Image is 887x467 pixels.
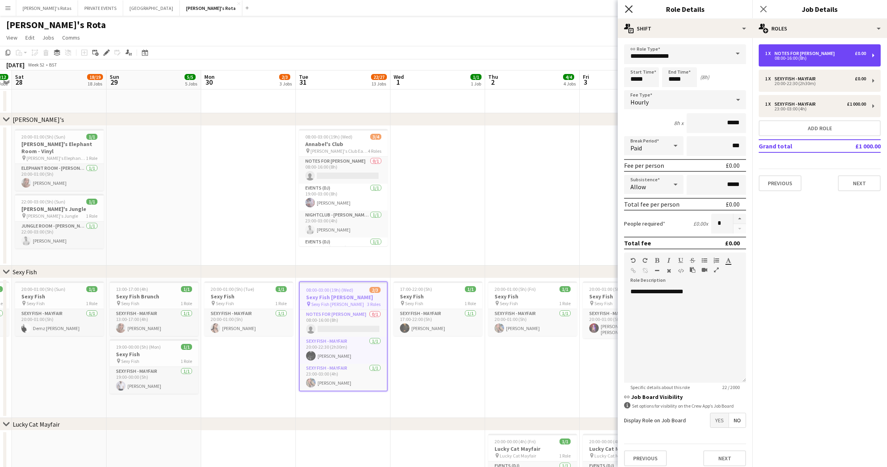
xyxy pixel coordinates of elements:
span: 22:00-03:00 (5h) (Sun) [21,199,65,205]
app-card-role: JUNGLE ROOM - [PERSON_NAME]'S1/122:00-03:00 (5h)[PERSON_NAME] [15,222,104,249]
button: Previous [759,175,801,191]
app-job-card: 19:00-00:00 (5h) (Mon)1/1Sexy Fish Sexy Fish1 RoleSEXY FISH - MAYFAIR1/119:00-00:00 (5h)[PERSON_N... [110,339,198,394]
app-job-card: 20:00-01:00 (5h) (Fri)1/1Sexy Fish Sexy Fish1 RoleSEXY FISH - MAYFAIR1/120:00-01:00 (5h)[PERSON_N... [488,281,577,336]
button: Next [838,175,881,191]
span: 1/1 [470,74,482,80]
app-card-role: SEXY FISH - MAYFAIR1/120:00-22:30 (2h30m)[PERSON_NAME] [300,337,387,364]
app-card-role: SEXY FISH - MAYFAIR1/120:00-01:00 (5h)[PERSON_NAME] [PERSON_NAME] [583,309,672,338]
div: 13:00-17:00 (4h)1/1Sexy Fish Brunch Sexy Fish1 RoleSEXY FISH - MAYFAIR1/113:00-17:00 (4h)[PERSON_... [110,281,198,336]
span: 20:00-00:00 (4h) (Fri) [495,439,536,444]
div: 5 Jobs [185,81,197,87]
span: Hourly [630,98,649,106]
div: 4 Jobs [563,81,576,87]
label: Display Role on Job Board [624,417,686,424]
div: [PERSON_NAME]'s [13,116,64,123]
span: 31 [298,78,308,87]
span: Yes [710,413,729,427]
h3: Job Details [752,4,887,14]
div: Set options for visibility on the Crew App’s Job Board [624,402,746,410]
button: Horizontal Line [654,268,660,274]
span: Jobs [42,34,54,41]
span: 1/1 [465,286,476,292]
div: 20:00-01:00 (5h) (Sat)1/1Sexy Fish Sexy Fish1 RoleSEXY FISH - MAYFAIR1/120:00-01:00 (5h)[PERSON_N... [583,281,672,338]
h3: Lucky Cat Mayfair [583,445,672,452]
button: Paste as plain text [690,267,695,273]
a: View [3,32,21,43]
span: 1 [392,78,404,87]
div: Roles [752,19,887,38]
div: £0.00 x [693,220,708,227]
span: 1 Role [559,453,571,459]
button: Unordered List [702,257,707,264]
app-card-role: SEXY FISH - MAYFAIR1/117:00-22:00 (5h)[PERSON_NAME] [394,309,482,336]
h3: Annabel's Club [299,140,388,148]
span: Sexy Fish [405,300,423,306]
app-card-role: Events (DJ)1/123:30-03:00 (3h30m) [299,237,388,264]
span: Sexy Fish [500,300,518,306]
span: 1 Role [181,300,192,306]
button: Redo [642,257,648,264]
div: £0.00 [855,51,866,56]
span: Wed [394,73,404,80]
app-card-role: SEXY FISH - MAYFAIR1/119:00-00:00 (5h)[PERSON_NAME] [110,367,198,394]
span: 20:00-00:00 (4h) (Sat) [589,439,632,444]
span: Week 52 [26,62,46,68]
span: Sexy Fish [216,300,234,306]
span: 18/19 [87,74,103,80]
div: 1 x [765,76,775,82]
span: 19:00-00:00 (5h) (Mon) [116,344,161,350]
span: [PERSON_NAME]'s Jungle [27,213,78,219]
span: 3 Roles [367,301,381,307]
button: Fullscreen [714,267,719,273]
span: 20:00-01:00 (5h) (Sat) [589,286,632,292]
button: Bold [654,257,660,264]
div: 18 Jobs [88,81,103,87]
div: Lucky Cat Mayfair [13,420,60,428]
button: [PERSON_NAME]'s Rotas [16,0,78,16]
span: Sat [15,73,24,80]
button: Undo [630,257,636,264]
div: 8h x [674,120,683,127]
div: 3 Jobs [280,81,292,87]
div: (8h) [700,74,709,81]
button: Underline [678,257,683,264]
span: Sun [110,73,119,80]
span: 1 Role [86,300,97,306]
div: 1 x [765,101,775,107]
div: 22:00-03:00 (5h) (Sun)1/1[PERSON_NAME]'s Jungle [PERSON_NAME]'s Jungle1 RoleJUNGLE ROOM - [PERSON... [15,194,104,249]
span: 2/3 [369,287,381,293]
h3: Sexy Fish [PERSON_NAME] [300,294,387,301]
app-card-role: SEXY FISH - MAYFAIR1/120:00-01:00 (5h)[PERSON_NAME] [488,309,577,336]
button: [PERSON_NAME]'s Rota [180,0,242,16]
span: 1/1 [86,286,97,292]
div: 1 Job [471,81,481,87]
span: 4 Roles [368,148,381,154]
app-job-card: 20:00-01:00 (5h) (Sun)1/1Sexy Fish Sexy Fish1 RoleSEXY FISH - MAYFAIR1/120:00-01:00 (5h)Demz [PER... [15,281,104,336]
span: [PERSON_NAME]'s Elephant Room- Vinyl Set [27,155,86,161]
span: Specific details about this role [624,384,696,390]
h3: Sexy Fish [488,293,577,300]
a: Jobs [39,32,57,43]
label: People required [624,220,665,227]
span: 30 [203,78,215,87]
td: £1 000.00 [831,140,881,152]
div: £0.00 [726,161,740,169]
span: Lucky Cat Mayfair [594,453,631,459]
h3: Job Board Visibility [624,393,746,401]
app-card-role: SEXY FISH - MAYFAIR1/120:00-01:00 (5h)Demz [PERSON_NAME] [15,309,104,336]
td: Grand total [759,140,831,152]
div: Notes for [PERSON_NAME] [775,51,838,56]
div: Fee per person [624,161,664,169]
span: Sexy Fish [27,300,45,306]
button: Strikethrough [690,257,695,264]
app-card-role: SEXY FISH - MAYFAIR1/120:00-01:00 (5h)[PERSON_NAME] [204,309,293,336]
span: Comms [62,34,80,41]
span: 1 Role [86,155,97,161]
span: Thu [488,73,498,80]
div: £0.00 [726,200,740,208]
span: Sexy Fish [121,358,139,364]
span: No [729,413,746,427]
span: Sexy Fish [594,300,613,306]
span: Tue [299,73,308,80]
